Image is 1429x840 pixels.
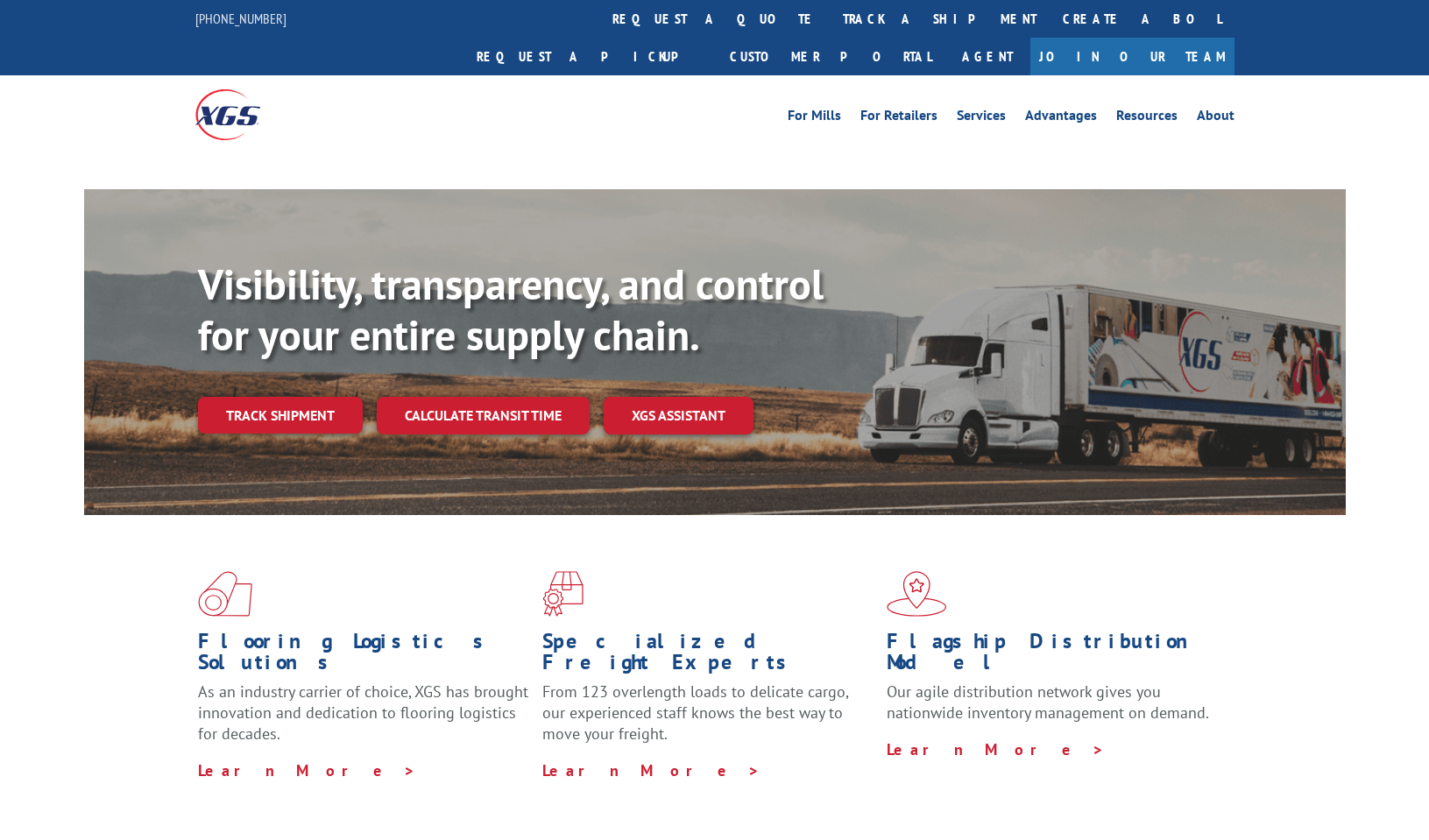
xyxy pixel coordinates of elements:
a: Learn More > [887,739,1105,759]
a: Agent [944,38,1030,75]
a: Resources [1116,109,1178,128]
a: Join Our Team [1030,38,1234,75]
b: Visibility, transparency, and control for your entire supply chain. [198,257,824,362]
a: For Mills [788,109,841,128]
a: Customer Portal [717,38,944,75]
span: As an industry carrier of choice, XGS has brought innovation and dedication to flooring logistics... [198,681,528,744]
a: About [1197,109,1234,128]
a: Track shipment [198,397,363,434]
p: From 123 overlength loads to delicate cargo, our experienced staff knows the best way to move you... [542,681,874,759]
span: Our agile distribution network gives you nationwide inventory management on demand. [887,681,1209,723]
h1: Specialized Freight Experts [542,631,874,681]
a: Learn More > [542,760,760,780]
a: Services [957,109,1006,128]
h1: Flagship Distribution Model [887,631,1218,681]
a: [PHONE_NUMBER] [195,10,287,27]
a: Advantages [1025,109,1097,128]
img: xgs-icon-total-supply-chain-intelligence-red [198,571,252,617]
img: xgs-icon-focused-on-flooring-red [542,571,584,617]
a: Calculate transit time [377,397,590,434]
h1: Flooring Logistics Solutions [198,631,529,681]
a: XGS ASSISTANT [604,397,753,434]
a: Request a pickup [463,38,717,75]
img: xgs-icon-flagship-distribution-model-red [887,571,947,617]
a: Learn More > [198,760,416,780]
a: For Retailers [860,109,937,128]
